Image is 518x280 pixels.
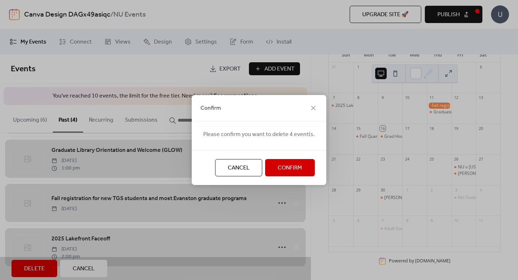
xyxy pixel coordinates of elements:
[278,164,302,172] span: Confirm
[203,130,315,139] span: Please confirm you want to delete 4 event(s.
[200,104,221,113] span: Confirm
[265,159,315,176] button: Confirm
[215,159,262,176] button: Cancel
[228,164,250,172] span: Cancel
